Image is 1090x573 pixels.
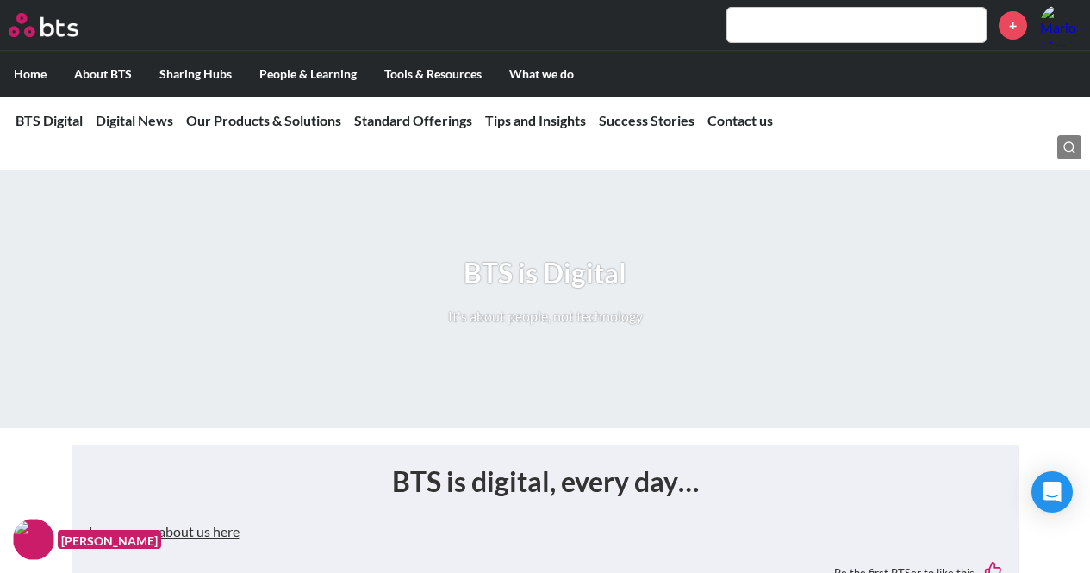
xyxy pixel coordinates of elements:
[448,254,643,293] h1: BTS is Digital
[16,112,83,128] a: BTS Digital
[599,112,694,128] a: Success Stories
[448,307,643,326] p: It's about people, not technology
[96,112,173,128] a: Digital News
[485,112,586,128] a: Tips and Insights
[186,112,341,128] a: Our Products & Solutions
[60,52,146,97] label: About BTS
[1031,471,1073,513] div: Open Intercom Messenger
[89,514,240,549] button: Learn more about us here
[146,52,246,97] label: Sharing Hubs
[1040,4,1081,46] img: Mario Montino
[707,112,773,128] a: Contact us
[246,52,371,97] label: People & Learning
[1040,4,1081,46] a: Profile
[9,13,110,37] a: Go home
[495,52,588,97] label: What we do
[58,530,161,550] figcaption: [PERSON_NAME]
[9,13,78,37] img: BTS Logo
[354,112,472,128] a: Standard Offerings
[13,519,54,560] img: F
[371,52,495,97] label: Tools & Resources
[999,11,1027,40] a: +
[89,463,1002,501] h1: BTS is digital, every day…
